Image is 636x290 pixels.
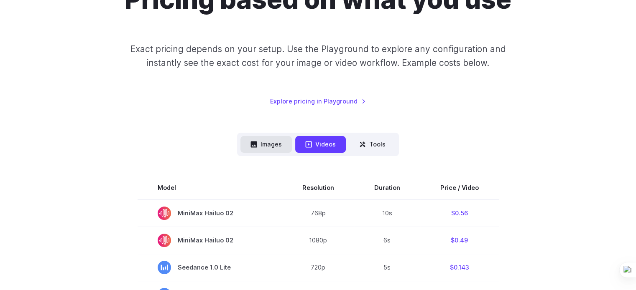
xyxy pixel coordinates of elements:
[295,136,346,152] button: Videos
[158,261,262,274] span: Seedance 1.0 Lite
[270,96,366,106] a: Explore pricing in Playground
[354,199,420,227] td: 10s
[420,176,499,199] th: Price / Video
[282,176,354,199] th: Resolution
[158,207,262,220] span: MiniMax Hailuo 02
[240,136,292,152] button: Images
[354,227,420,254] td: 6s
[114,42,521,70] p: Exact pricing depends on your setup. Use the Playground to explore any configuration and instantl...
[420,199,499,227] td: $0.56
[354,254,420,281] td: 5s
[158,234,262,247] span: MiniMax Hailuo 02
[282,199,354,227] td: 768p
[354,176,420,199] th: Duration
[349,136,396,152] button: Tools
[282,227,354,254] td: 1080p
[420,227,499,254] td: $0.49
[420,254,499,281] td: $0.143
[282,254,354,281] td: 720p
[138,176,282,199] th: Model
